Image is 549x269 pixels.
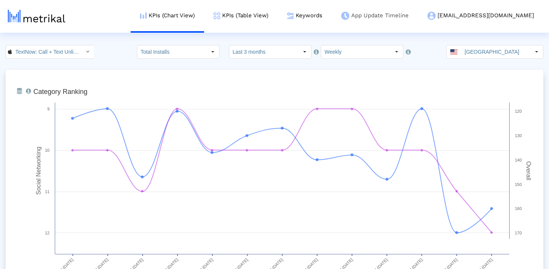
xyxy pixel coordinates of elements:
[214,12,220,19] img: kpi-table-menu-icon.png
[530,45,543,58] div: Select
[515,206,522,211] text: 160
[515,158,522,162] text: 140
[45,148,50,153] text: 10
[515,133,522,138] text: 130
[45,189,50,194] text: 11
[35,147,42,195] tspan: Social Networking
[427,12,436,20] img: my-account-menu-icon.png
[298,45,311,58] div: Select
[45,231,50,235] text: 12
[515,182,522,187] text: 150
[525,161,532,180] tspan: Overall
[341,12,349,20] img: app-update-menu-icon.png
[81,45,94,58] div: Select
[47,107,50,111] text: 9
[33,88,87,95] tspan: Category Ranking
[515,231,522,235] text: 170
[140,12,147,19] img: kpi-chart-menu-icon.png
[390,45,403,58] div: Select
[206,45,219,58] div: Select
[8,10,65,23] img: metrical-logo-light.png
[287,12,294,19] img: keywords.png
[515,109,522,113] text: 120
